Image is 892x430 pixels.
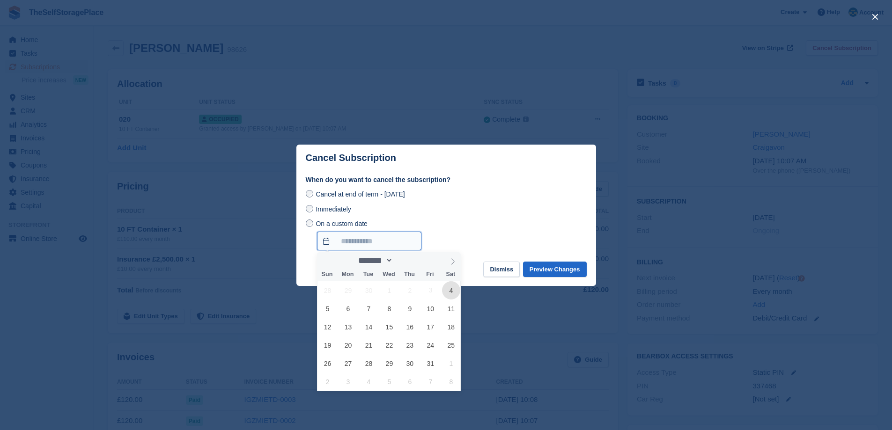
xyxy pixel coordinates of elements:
span: November 1, 2025 [442,354,460,372]
input: Cancel at end of term - [DATE] [306,190,313,197]
span: On a custom date [316,220,368,227]
span: October 30, 2025 [401,354,419,372]
span: October 12, 2025 [318,318,337,336]
span: October 18, 2025 [442,318,460,336]
span: Sat [440,271,461,277]
button: Preview Changes [523,262,587,277]
span: October 15, 2025 [380,318,398,336]
span: October 1, 2025 [380,281,398,299]
span: October 28, 2025 [360,354,378,372]
span: October 16, 2025 [401,318,419,336]
span: October 4, 2025 [442,281,460,299]
span: October 14, 2025 [360,318,378,336]
span: October 2, 2025 [401,281,419,299]
span: October 13, 2025 [339,318,357,336]
span: Cancel at end of term - [DATE] [316,190,405,198]
span: November 2, 2025 [318,372,337,391]
span: October 21, 2025 [360,336,378,354]
span: October 7, 2025 [360,299,378,318]
span: November 4, 2025 [360,372,378,391]
span: October 31, 2025 [421,354,440,372]
span: October 9, 2025 [401,299,419,318]
span: October 6, 2025 [339,299,357,318]
span: November 5, 2025 [380,372,398,391]
span: Immediately [316,205,351,213]
input: On a custom date [317,232,421,250]
button: Dismiss [483,262,520,277]
span: Mon [337,271,358,277]
span: September 29, 2025 [339,281,357,299]
span: October 11, 2025 [442,299,460,318]
input: Immediately [306,205,313,212]
label: When do you want to cancel the subscription? [306,175,587,185]
span: October 3, 2025 [421,281,440,299]
span: November 8, 2025 [442,372,460,391]
span: October 5, 2025 [318,299,337,318]
span: November 6, 2025 [401,372,419,391]
span: Sun [317,271,338,277]
span: October 20, 2025 [339,336,357,354]
span: November 7, 2025 [421,372,440,391]
span: Fri [420,271,440,277]
span: October 26, 2025 [318,354,337,372]
input: On a custom date [306,219,313,227]
span: October 24, 2025 [421,336,440,354]
span: October 22, 2025 [380,336,398,354]
span: Tue [358,271,378,277]
span: Wed [378,271,399,277]
span: November 3, 2025 [339,372,357,391]
button: close [868,9,883,24]
span: October 23, 2025 [401,336,419,354]
span: October 10, 2025 [421,299,440,318]
span: September 30, 2025 [360,281,378,299]
select: Month [355,255,393,265]
span: October 25, 2025 [442,336,460,354]
span: October 8, 2025 [380,299,398,318]
span: September 28, 2025 [318,281,337,299]
span: October 19, 2025 [318,336,337,354]
span: October 17, 2025 [421,318,440,336]
span: October 29, 2025 [380,354,398,372]
input: Year [393,255,422,265]
span: October 27, 2025 [339,354,357,372]
p: Cancel Subscription [306,153,396,163]
span: Thu [399,271,420,277]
